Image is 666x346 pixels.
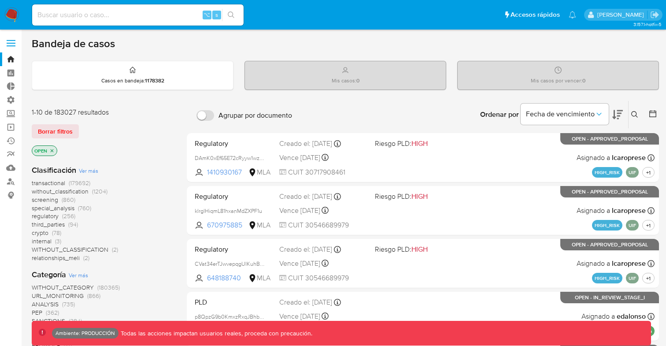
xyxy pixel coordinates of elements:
[118,329,312,338] p: Todas las acciones impactan usuarios reales, proceda con precaución.
[55,331,115,335] p: Ambiente: PRODUCCIÓN
[569,11,576,19] a: Notificaciones
[597,11,647,19] p: lucio.romano@mercadolibre.com
[222,9,240,21] button: search-icon
[32,9,244,21] input: Buscar usuario o caso...
[203,11,210,19] span: ⌥
[511,10,560,19] span: Accesos rápidos
[215,11,218,19] span: s
[650,10,659,19] a: Salir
